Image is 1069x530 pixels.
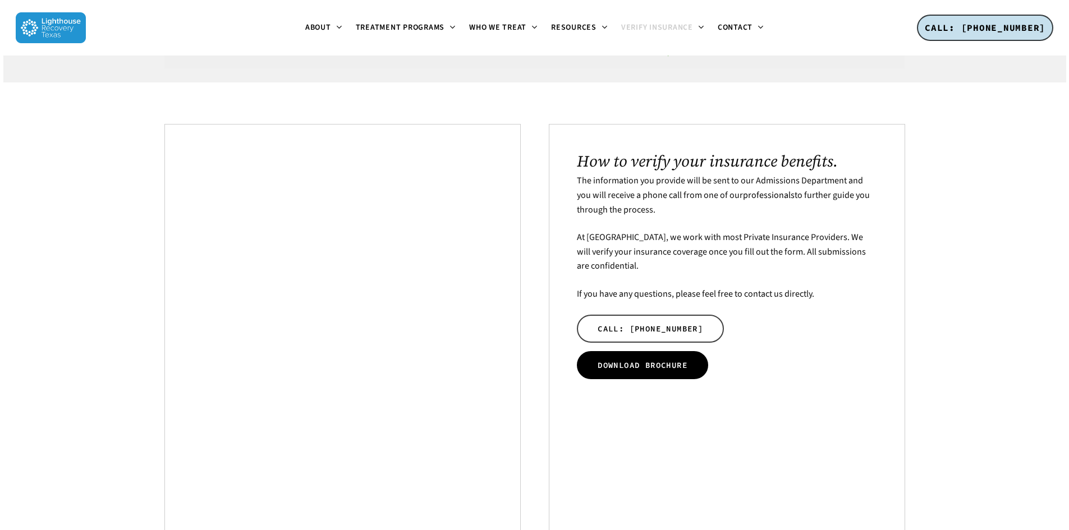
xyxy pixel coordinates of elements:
[305,22,331,33] span: About
[577,152,876,170] h2: How to verify your insurance benefits.
[598,360,687,371] span: DOWNLOAD BROCHURE
[621,22,693,33] span: Verify Insurance
[356,22,445,33] span: Treatment Programs
[16,12,86,43] img: Lighthouse Recovery Texas
[551,22,597,33] span: Resources
[577,231,876,287] p: At [GEOGRAPHIC_DATA], we work with most Private Insurance Providers. We will verify your insuranc...
[299,24,349,33] a: About
[577,351,708,379] a: DOWNLOAD BROCHURE
[598,323,703,334] span: CALL: [PHONE_NUMBER]
[462,24,544,33] a: Who We Treat
[577,174,876,231] p: The information you provide will be sent to our Admissions Department and you will receive a phon...
[614,24,711,33] a: Verify Insurance
[349,24,463,33] a: Treatment Programs
[743,189,795,201] a: professionals
[711,24,770,33] a: Contact
[577,315,724,343] a: CALL: [PHONE_NUMBER]
[544,24,614,33] a: Resources
[469,22,526,33] span: Who We Treat
[718,22,753,33] span: Contact
[577,287,876,302] p: If you have any questions, please feel free to contact us directly.
[925,22,1045,33] span: CALL: [PHONE_NUMBER]
[917,15,1053,42] a: CALL: [PHONE_NUMBER]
